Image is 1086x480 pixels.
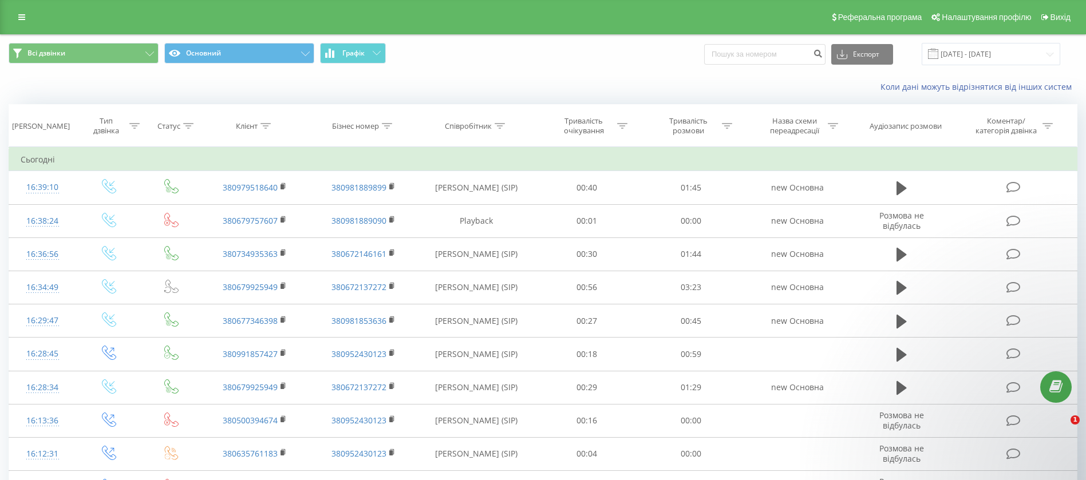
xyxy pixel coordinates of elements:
[535,204,639,237] td: 00:01
[743,271,851,304] td: new Основна
[236,121,258,131] div: Клієнт
[743,204,851,237] td: new Основна
[418,304,535,338] td: [PERSON_NAME] (SIP)
[21,376,64,399] div: 16:28:34
[743,304,851,338] td: new Основна
[331,382,386,392] a: 380672137272
[418,371,535,404] td: [PERSON_NAME] (SIP)
[838,13,922,22] span: Реферальна програма
[21,443,64,465] div: 16:12:31
[21,210,64,232] div: 16:38:24
[639,171,743,204] td: 01:45
[445,121,492,131] div: Співробітник
[331,215,386,226] a: 380981889090
[743,237,851,271] td: new Основна
[157,121,180,131] div: Статус
[86,116,127,136] div: Тип дзвінка
[21,243,64,265] div: 16:36:56
[639,404,743,437] td: 00:00
[639,304,743,338] td: 00:45
[639,437,743,470] td: 00:00
[342,49,365,57] span: Графік
[418,237,535,271] td: [PERSON_NAME] (SIP)
[223,281,278,292] a: 380679925949
[331,182,386,193] a: 380981889899
[223,315,278,326] a: 380677346398
[704,44,826,65] input: Пошук за номером
[535,271,639,304] td: 00:56
[418,404,535,437] td: [PERSON_NAME] (SIP)
[1051,13,1071,22] span: Вихід
[535,171,639,204] td: 00:40
[223,348,278,359] a: 380991857427
[12,121,70,131] div: [PERSON_NAME]
[553,116,614,136] div: Тривалість очікування
[331,281,386,292] a: 380672137272
[535,237,639,271] td: 00:30
[879,443,924,464] span: Розмова не відбулась
[639,204,743,237] td: 00:00
[535,371,639,404] td: 00:29
[21,276,64,299] div: 16:34:49
[331,448,386,459] a: 380952430123
[639,371,743,404] td: 01:29
[223,415,278,426] a: 380500394674
[418,437,535,470] td: [PERSON_NAME] (SIP)
[9,43,159,64] button: Всі дзвінки
[223,248,278,259] a: 380734935363
[164,43,314,64] button: Основний
[639,271,743,304] td: 03:23
[1047,415,1075,443] iframe: Intercom live chat
[639,338,743,371] td: 00:59
[21,410,64,432] div: 16:13:36
[223,215,278,226] a: 380679757607
[320,43,386,64] button: Графік
[880,81,1077,92] a: Коли дані можуть відрізнятися вiд інших систем
[535,338,639,371] td: 00:18
[418,271,535,304] td: [PERSON_NAME] (SIP)
[331,348,386,359] a: 380952430123
[27,49,65,58] span: Всі дзвінки
[332,121,379,131] div: Бізнес номер
[764,116,825,136] div: Назва схеми переадресації
[973,116,1040,136] div: Коментар/категорія дзвінка
[870,121,942,131] div: Аудіозапис розмови
[942,13,1031,22] span: Налаштування профілю
[743,171,851,204] td: new Основна
[331,415,386,426] a: 380952430123
[418,171,535,204] td: [PERSON_NAME] (SIP)
[418,204,535,237] td: Playback
[21,176,64,199] div: 16:39:10
[535,404,639,437] td: 00:16
[223,182,278,193] a: 380979518640
[639,237,743,271] td: 01:44
[658,116,719,136] div: Тривалість розмови
[21,343,64,365] div: 16:28:45
[535,437,639,470] td: 00:04
[418,338,535,371] td: [PERSON_NAME] (SIP)
[331,315,386,326] a: 380981853636
[1071,415,1080,425] span: 1
[331,248,386,259] a: 380672146161
[21,310,64,332] div: 16:29:47
[223,448,278,459] a: 380635761183
[223,382,278,392] a: 380679925949
[9,148,1077,171] td: Сьогодні
[535,304,639,338] td: 00:27
[743,371,851,404] td: new Основна
[831,44,893,65] button: Експорт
